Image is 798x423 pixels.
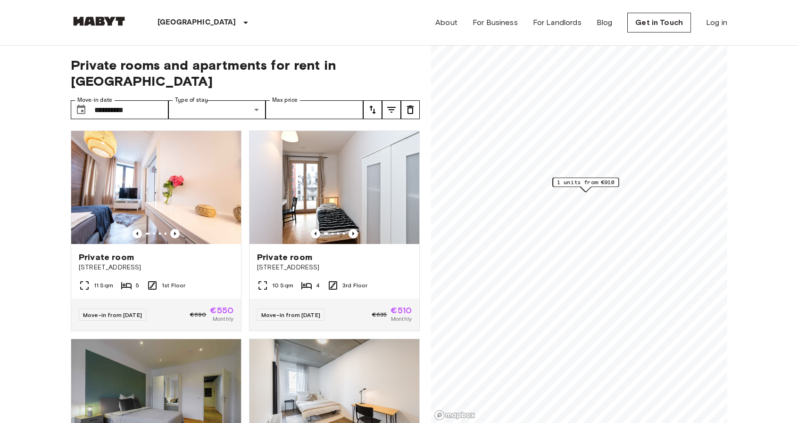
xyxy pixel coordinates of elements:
span: Monthly [391,315,412,323]
img: Marketing picture of unit DE-04-008-01M [249,131,419,244]
p: [GEOGRAPHIC_DATA] [158,17,236,28]
span: 4 [316,281,320,290]
a: Get in Touch [627,13,691,33]
span: Move-in from [DATE] [261,311,320,318]
span: 1 units from €910 [557,178,615,187]
button: Previous image [133,229,142,238]
span: 5 [136,281,139,290]
a: For Business [473,17,518,28]
button: tune [401,100,420,119]
span: 1st Floor [162,281,185,290]
label: Type of stay [175,96,208,104]
span: €510 [391,306,412,315]
button: Previous image [170,229,180,238]
span: Monthly [213,315,233,323]
a: For Landlords [533,17,582,28]
img: Marketing picture of unit DE-04-004-001-04HF [71,131,241,244]
span: Private room [257,252,312,263]
a: About [435,17,457,28]
span: €635 [372,310,387,319]
span: [STREET_ADDRESS] [257,263,412,272]
span: Private rooms and apartments for rent in [GEOGRAPHIC_DATA] [71,57,420,89]
span: Move-in from [DATE] [83,311,142,318]
button: tune [382,100,401,119]
span: [STREET_ADDRESS] [79,263,233,272]
button: tune [363,100,382,119]
img: Habyt [71,16,127,26]
span: Private room [79,252,134,263]
button: Choose date, selected date is 14 Sep 2025 [72,100,91,119]
a: Log in [706,17,727,28]
span: 10 Sqm [272,281,293,290]
label: Move-in date [77,96,112,104]
a: Marketing picture of unit DE-04-004-001-04HFPrevious imagePrevious imagePrivate room[STREET_ADDRE... [71,130,241,331]
span: 3rd Floor [342,281,367,290]
label: Max price [272,96,298,104]
button: Previous image [311,229,320,238]
a: Blog [597,17,613,28]
span: €550 [210,306,233,315]
button: Previous image [349,229,358,238]
span: 11 Sqm [94,281,113,290]
a: Mapbox logo [434,410,475,421]
span: €690 [190,310,207,319]
div: Map marker [553,178,619,192]
a: Marketing picture of unit DE-04-008-01MPrevious imagePrevious imagePrivate room[STREET_ADDRESS]10... [249,130,420,331]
